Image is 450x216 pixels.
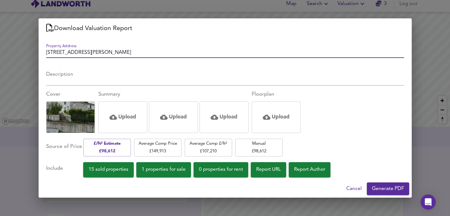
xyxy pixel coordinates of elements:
span: £/ft² Estimate £ 98,612 [87,140,128,155]
span: Average Comp £/ft² £ 107,210 [188,140,229,155]
h5: Upload [169,113,187,121]
button: Report Author [289,162,330,177]
div: Click to replace this image [46,101,95,133]
div: Source of Price [46,138,82,157]
button: 15 sold properties [83,162,134,177]
button: 0 properties for rent [194,162,248,177]
button: Average Comp £/ft²£107,210 [185,139,232,156]
span: Report Author [294,165,325,174]
span: Cancel [346,184,362,193]
button: £/ft² Estimate£98,612 [83,139,131,156]
span: Average Comp Price £ 149,913 [137,140,178,155]
h2: Download Valuation Report [46,23,404,34]
button: Generate PDF [367,182,409,195]
span: Generate PDF [372,184,404,193]
div: Open Intercom Messenger [421,194,436,210]
span: 0 properties for rent [199,165,243,174]
div: Click or drag and drop an image [149,101,198,133]
h5: Upload [272,113,290,121]
span: Report URL [256,165,281,174]
div: Cover [46,91,95,98]
button: Average Comp Price£149,913 [134,139,182,156]
div: Summary [98,91,249,98]
img: Uploaded [46,100,95,135]
span: 15 sold properties [89,165,128,174]
div: Click or drag and drop an image [200,101,249,133]
label: Property Address [46,44,77,48]
div: Floorplan [252,91,301,98]
button: Cancel [344,182,364,195]
div: Click or drag and drop an image [98,101,147,133]
div: Include [46,162,83,177]
button: Manual£98,612 [235,139,283,156]
div: Click or drag and drop an image [252,101,301,133]
span: 1 properties for sale [142,165,186,174]
h5: Upload [118,113,136,121]
h5: Upload [219,113,237,121]
button: 1 properties for sale [136,162,191,177]
button: Report URL [251,162,286,177]
span: Manual £ 98,612 [238,140,280,155]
